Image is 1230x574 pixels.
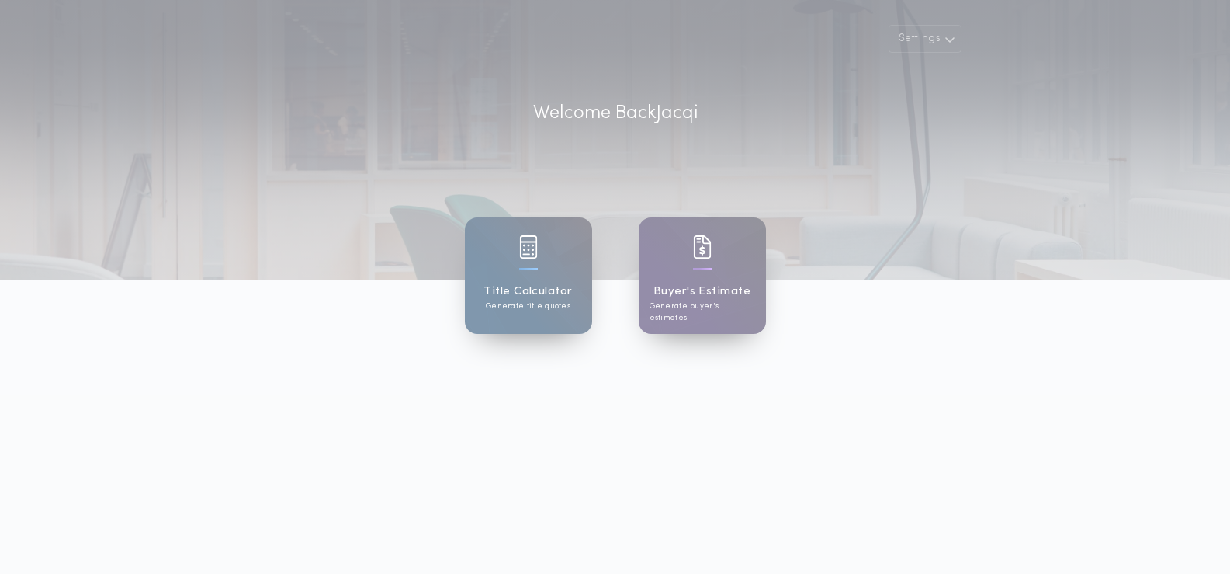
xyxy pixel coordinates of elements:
button: Settings [889,25,961,53]
p: Welcome Back Jacqi [533,99,698,127]
a: card iconTitle CalculatorGenerate title quotes [465,217,592,334]
h1: Buyer's Estimate [653,283,750,301]
img: card icon [519,235,538,259]
p: Generate buyer's estimates [650,301,755,324]
h1: Title Calculator [483,283,572,301]
img: card icon [693,235,712,259]
a: card iconBuyer's EstimateGenerate buyer's estimates [639,217,766,334]
p: Generate title quotes [486,301,570,312]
